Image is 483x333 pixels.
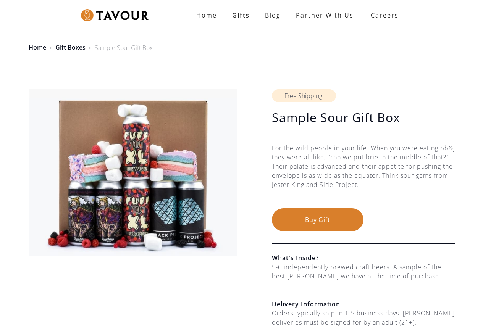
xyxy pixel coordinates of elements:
a: Gifts [225,8,257,23]
div: Free Shipping! [272,89,336,102]
a: Careers [361,5,404,26]
strong: Careers [371,8,399,23]
h6: What's Inside? [272,253,455,262]
button: Buy Gift [272,208,363,231]
a: Gift Boxes [55,43,86,51]
div: Orders typically ship in 1-5 business days. [PERSON_NAME] deliveries must be signed for by an adu... [272,309,455,327]
strong: Home [196,11,217,19]
a: Home [29,43,46,51]
a: Home [189,8,225,23]
a: Blog [257,8,288,23]
h1: Sample Sour Gift Box [272,110,455,125]
div: 5-6 independently brewed craft beers. A sample of the best [PERSON_NAME] we have at the time of p... [272,262,455,281]
div: Sample Sour Gift Box [95,43,153,52]
a: partner with us [288,8,361,23]
h6: Delivery Information [272,299,455,309]
div: For the wild people in your life. When you were eating pb&j they were all like, "can we put brie ... [272,143,455,208]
